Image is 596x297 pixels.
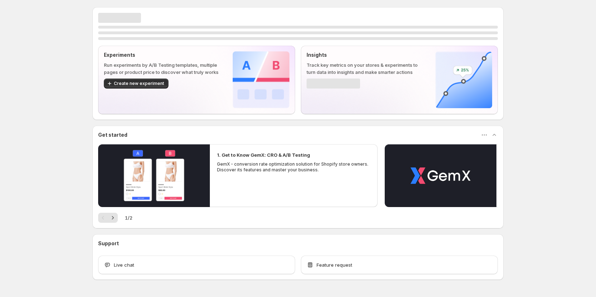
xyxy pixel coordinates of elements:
[114,261,134,268] span: Live chat
[125,214,132,221] span: 1 / 2
[217,161,370,173] p: GemX - conversion rate optimization solution for Shopify store owners. Discover its features and ...
[114,81,164,86] span: Create new experiment
[233,51,289,108] img: Experiments
[98,213,118,223] nav: Pagination
[104,61,221,76] p: Run experiments by A/B Testing templates, multiple pages or product price to discover what truly ...
[435,51,492,108] img: Insights
[98,131,127,139] h3: Get started
[108,213,118,223] button: Next
[98,240,119,247] h3: Support
[104,51,221,59] p: Experiments
[217,151,310,158] h2: 1. Get to Know GemX: CRO & A/B Testing
[385,144,496,207] button: Play video
[307,61,424,76] p: Track key metrics on your stores & experiments to turn data into insights and make smarter actions
[98,144,210,207] button: Play video
[317,261,352,268] span: Feature request
[307,51,424,59] p: Insights
[104,79,168,89] button: Create new experiment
